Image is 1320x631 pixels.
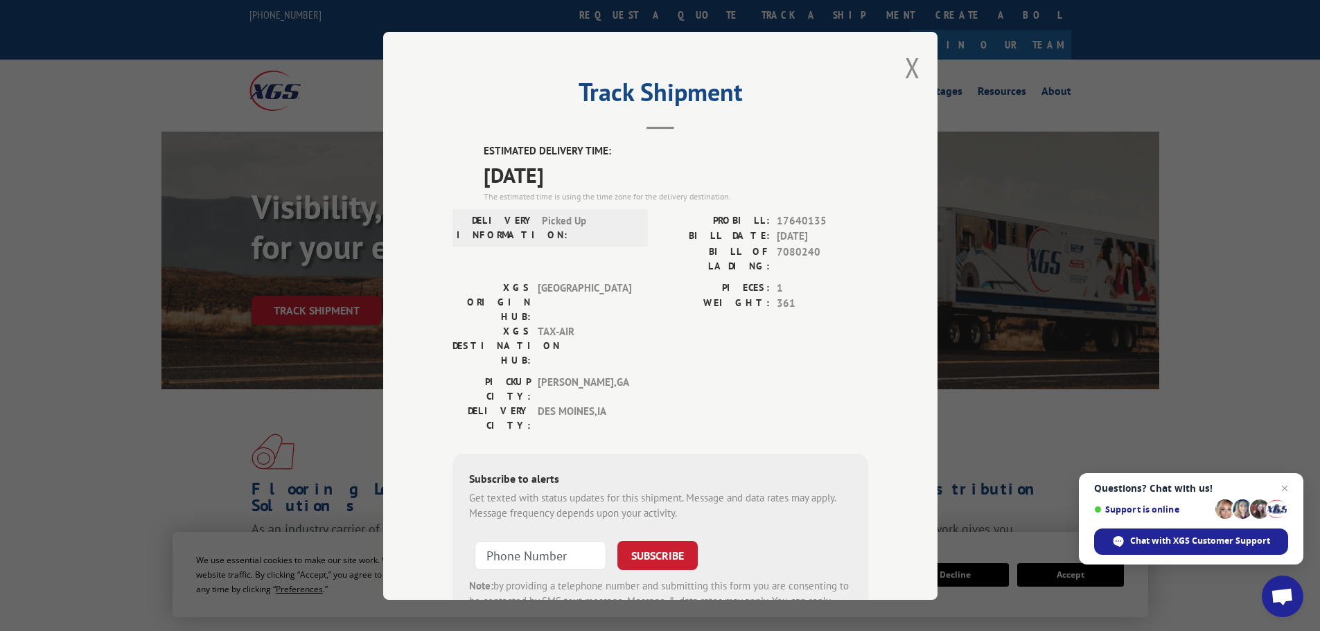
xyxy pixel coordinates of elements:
button: Close modal [905,49,920,86]
label: ESTIMATED DELIVERY TIME: [484,143,868,159]
span: [DATE] [777,229,868,245]
div: by providing a telephone number and submitting this form you are consenting to be contacted by SM... [469,578,852,625]
span: [GEOGRAPHIC_DATA] [538,280,631,323]
label: DELIVERY INFORMATION: [457,213,535,242]
button: SUBSCRIBE [617,540,698,569]
label: PIECES: [660,280,770,296]
span: TAX-AIR [538,323,631,367]
span: 7080240 [777,244,868,273]
span: Picked Up [542,213,635,242]
span: [DATE] [484,159,868,190]
label: PICKUP CITY: [452,374,531,403]
div: The estimated time is using the time zone for the delivery destination. [484,190,868,202]
h2: Track Shipment [452,82,868,109]
div: Chat with XGS Customer Support [1094,528,1288,555]
span: 1 [777,280,868,296]
label: PROBILL: [660,213,770,229]
span: Questions? Chat with us! [1094,483,1288,494]
label: XGS DESTINATION HUB: [452,323,531,367]
input: Phone Number [475,540,606,569]
span: 361 [777,296,868,312]
strong: Note: [469,578,493,592]
span: [PERSON_NAME] , GA [538,374,631,403]
span: Support is online [1094,504,1211,515]
label: BILL DATE: [660,229,770,245]
span: Chat with XGS Customer Support [1130,535,1270,547]
div: Subscribe to alerts [469,470,852,490]
div: Open chat [1262,576,1303,617]
span: DES MOINES , IA [538,403,631,432]
label: DELIVERY CITY: [452,403,531,432]
label: XGS ORIGIN HUB: [452,280,531,323]
label: BILL OF LADING: [660,244,770,273]
label: WEIGHT: [660,296,770,312]
span: 17640135 [777,213,868,229]
div: Get texted with status updates for this shipment. Message and data rates may apply. Message frequ... [469,490,852,521]
span: Close chat [1276,480,1293,497]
